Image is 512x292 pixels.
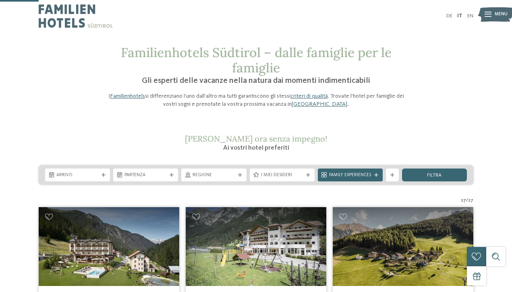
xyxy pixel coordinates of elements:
span: filtra [427,173,442,178]
span: Menu [495,11,508,18]
span: Ai vostri hotel preferiti [223,145,289,151]
a: criteri di qualità [290,93,328,99]
a: [GEOGRAPHIC_DATA] [292,101,347,107]
span: Arrivo [56,172,99,179]
span: Gli esperti delle vacanze nella natura dai momenti indimenticabili [142,77,370,85]
span: Familienhotels Südtirol – dalle famiglie per le famiglie [121,44,392,76]
span: [PERSON_NAME] ora senza impegno! [185,134,327,144]
a: EN [467,13,473,19]
a: Familienhotels [110,93,145,99]
span: / [466,197,468,204]
a: IT [457,13,462,19]
span: I miei desideri [261,172,303,179]
span: Partenza [124,172,167,179]
span: 27 [461,197,466,204]
span: Family Experiences [329,172,371,179]
span: Regione [193,172,235,179]
p: I si differenziano l’uno dall’altro ma tutti garantiscono gli stessi . Trovate l’hotel per famigl... [103,92,409,108]
img: Cercate un hotel per famiglie? Qui troverete solo i migliori! [39,207,179,286]
img: Cercate un hotel per famiglie? Qui troverete solo i migliori! [333,207,473,286]
img: Kinderparadies Alpin ***ˢ [186,207,326,286]
a: DE [446,13,452,19]
span: 27 [468,197,473,204]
